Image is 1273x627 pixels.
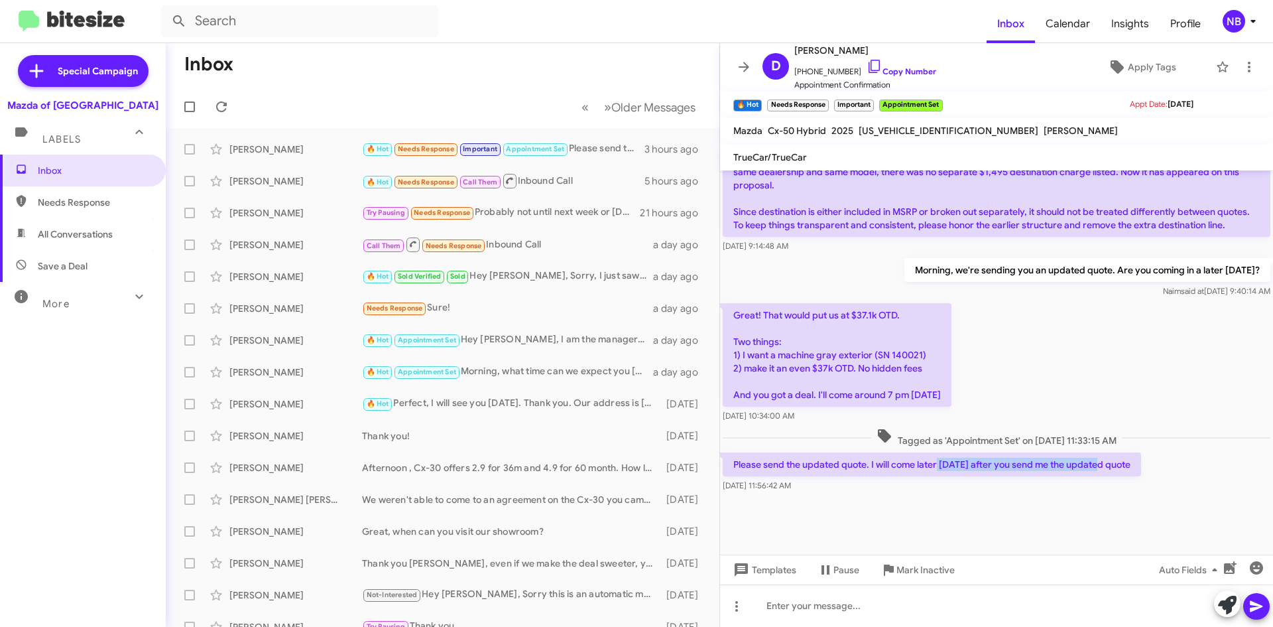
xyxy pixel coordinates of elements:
[1159,558,1223,582] span: Auto Fields
[1035,5,1101,43] a: Calendar
[362,525,660,538] div: Great, when can you visit our showroom?
[42,298,70,310] span: More
[794,58,936,78] span: [PHONE_NUMBER]
[463,145,497,153] span: Important
[723,411,794,421] span: [DATE] 10:34:00 AM
[1181,286,1204,296] span: said at
[362,364,653,380] div: Morning, what time can we expect you [DATE]?
[870,558,965,582] button: Mark Inactive
[879,100,942,111] small: Appointment Set
[229,525,362,538] div: [PERSON_NAME]
[362,141,644,157] div: Please send the updated quote. I will come later [DATE] after you send me the updated quote
[7,99,158,112] div: Mazda of [GEOGRAPHIC_DATA]
[723,480,791,490] span: [DATE] 11:56:42 AM
[362,396,660,411] div: Perfect, I will see you [DATE]. Thank you. Our address is [STREET_ADDRESS].
[1101,5,1160,43] a: Insights
[367,368,389,376] span: 🔥 Hot
[398,368,456,376] span: Appointment Set
[767,100,828,111] small: Needs Response
[367,591,418,599] span: Not-Interested
[367,399,389,408] span: 🔥 Hot
[794,78,936,92] span: Appointment Confirmation
[506,145,564,153] span: Appointment Set
[1160,5,1211,43] a: Profile
[450,272,465,281] span: Sold
[362,205,640,220] div: Probably not until next week or [DATE]
[229,366,362,379] div: [PERSON_NAME]
[660,397,709,411] div: [DATE]
[1130,99,1168,109] span: Appt Date:
[229,334,362,347] div: [PERSON_NAME]
[362,461,660,474] div: Afternoon , Cx-30 offers 2.9 for 36m and 4.9 for 60 month. How long were you planning to finance?
[859,125,1038,137] span: [US_VEHICLE_IDENTIFICATION_NUMBER]
[660,589,709,602] div: [DATE]
[398,178,454,186] span: Needs Response
[660,525,709,538] div: [DATE]
[987,5,1035,43] span: Inbox
[660,557,709,570] div: [DATE]
[1163,286,1270,296] span: Naim [DATE] 9:40:14 AM
[723,147,1270,237] p: Hey Naim. I reviewed your updated proposal, and I’m concerned about an inconsistency. On your ear...
[463,178,497,186] span: Call Them
[398,272,442,281] span: Sold Verified
[660,493,709,506] div: [DATE]
[38,164,151,177] span: Inbox
[229,143,362,156] div: [PERSON_NAME]
[398,336,456,344] span: Appointment Set
[653,238,709,251] div: a day ago
[229,270,362,283] div: [PERSON_NAME]
[596,94,703,121] button: Next
[771,56,781,77] span: D
[644,143,709,156] div: 3 hours ago
[362,236,653,253] div: Inbound Call
[1044,125,1118,137] span: [PERSON_NAME]
[229,397,362,411] div: [PERSON_NAME]
[229,557,362,570] div: [PERSON_NAME]
[42,133,81,145] span: Labels
[398,145,454,153] span: Needs Response
[362,429,660,443] div: Thank you!
[367,145,389,153] span: 🔥 Hot
[1223,10,1245,33] div: NB
[414,208,470,217] span: Needs Response
[720,558,807,582] button: Templates
[229,429,362,443] div: [PERSON_NAME]
[1148,558,1233,582] button: Auto Fields
[733,100,762,111] small: 🔥 Hot
[871,428,1122,447] span: Tagged as 'Appointment Set' on [DATE] 11:33:15 AM
[723,241,788,251] span: [DATE] 9:14:48 AM
[831,125,853,137] span: 2025
[604,99,611,115] span: »
[160,5,439,37] input: Search
[731,558,796,582] span: Templates
[581,99,589,115] span: «
[38,196,151,209] span: Needs Response
[1073,55,1209,79] button: Apply Tags
[362,493,660,506] div: We weren't able to come to an agreement on the Cx-30 you came to see?
[794,42,936,58] span: [PERSON_NAME]
[640,206,709,220] div: 21 hours ago
[184,54,233,75] h1: Inbox
[807,558,870,582] button: Pause
[834,100,874,111] small: Important
[229,302,362,315] div: [PERSON_NAME]
[574,94,703,121] nav: Page navigation example
[367,272,389,281] span: 🔥 Hot
[733,125,762,137] span: Mazda
[229,238,362,251] div: [PERSON_NAME]
[362,587,660,602] div: Hey [PERSON_NAME], Sorry this is an automatic message. The car has been sold. Are you looking for...
[229,493,362,506] div: [PERSON_NAME] [PERSON_NAME]
[367,242,401,250] span: Call Them
[38,228,113,241] span: All Conversations
[660,429,709,443] div: [DATE]
[362,332,653,348] div: Hey [PERSON_NAME], I am the manager, [PERSON_NAME] is your salesperson. Thank you we will see you...
[653,334,709,347] div: a day ago
[367,336,389,344] span: 🔥 Hot
[367,208,405,217] span: Try Pausing
[611,100,696,115] span: Older Messages
[867,66,936,76] a: Copy Number
[229,461,362,474] div: [PERSON_NAME]
[1211,10,1258,33] button: NB
[38,259,88,273] span: Save a Deal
